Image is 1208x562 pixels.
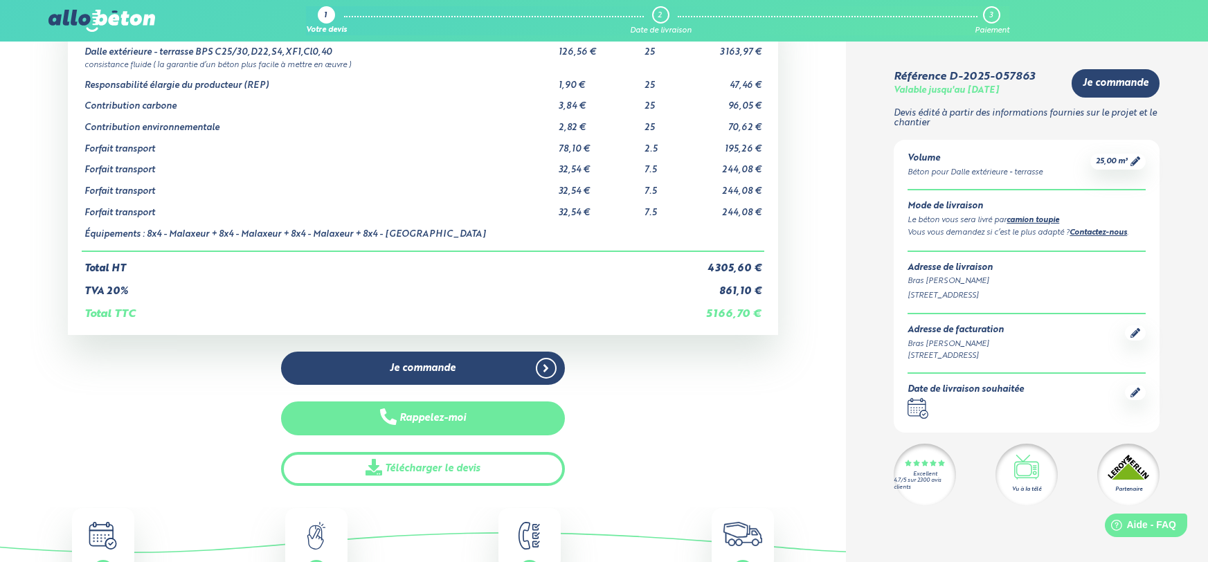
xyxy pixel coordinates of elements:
[82,91,556,112] td: Contribution carbone
[324,12,327,21] div: 1
[894,478,956,490] div: 4.7/5 sur 2300 avis clients
[894,71,1035,83] div: Référence D-2025-057863
[693,70,764,91] td: 47,46 €
[693,134,764,155] td: 195,26 €
[556,154,642,176] td: 32,54 €
[556,112,642,134] td: 2,82 €
[82,275,693,298] td: TVA 20%
[556,197,642,219] td: 32,54 €
[82,36,556,58] td: Dalle extérieure - terrasse BPS C25/30,D22,S4,XF1,Cl0,40
[642,91,694,112] td: 25
[82,251,693,275] td: Total HT
[281,401,565,435] button: Rappelez-moi
[1012,485,1041,493] div: Vu à la télé
[556,91,642,112] td: 3,84 €
[556,134,642,155] td: 78,10 €
[642,197,694,219] td: 7.5
[1007,217,1059,224] a: camion toupie
[723,522,763,546] img: truck.c7a9816ed8b9b1312949.png
[82,154,556,176] td: Forfait transport
[1070,229,1127,237] a: Contactez-nous
[82,297,693,320] td: Total TTC
[908,385,1024,395] div: Date de livraison souhaitée
[82,134,556,155] td: Forfait transport
[306,26,347,35] div: Votre devis
[642,112,694,134] td: 25
[390,363,456,374] span: Je commande
[693,91,764,112] td: 96,05 €
[642,176,694,197] td: 7.5
[556,36,642,58] td: 126,56 €
[281,352,565,386] a: Je commande
[693,297,764,320] td: 5 166,70 €
[82,176,556,197] td: Forfait transport
[281,452,565,486] a: Télécharger le devis
[908,154,1043,164] div: Volume
[1085,508,1193,547] iframe: Help widget launcher
[693,251,764,275] td: 4 305,60 €
[630,26,692,35] div: Date de livraison
[989,11,993,20] div: 3
[1115,485,1142,493] div: Partenaire
[82,58,764,70] td: consistance fluide ( la garantie d’un béton plus facile à mettre en œuvre )
[82,112,556,134] td: Contribution environnementale
[1072,69,1160,98] a: Je commande
[908,350,1004,362] div: [STREET_ADDRESS]
[642,70,694,91] td: 25
[693,275,764,298] td: 861,10 €
[908,215,1146,227] div: Le béton vous sera livré par
[908,275,1146,287] div: Bras [PERSON_NAME]
[658,11,662,20] div: 2
[642,154,694,176] td: 7.5
[908,201,1146,212] div: Mode de livraison
[693,197,764,219] td: 244,08 €
[48,10,155,32] img: allobéton
[975,26,1009,35] div: Paiement
[82,219,556,252] td: Équipements : 8x4 - Malaxeur + 8x4 - Malaxeur + 8x4 - Malaxeur + 8x4 - [GEOGRAPHIC_DATA]
[908,263,1146,273] div: Adresse de livraison
[975,6,1009,35] a: 3 Paiement
[894,86,999,96] div: Valable jusqu'au [DATE]
[908,227,1146,239] div: Vous vous demandez si c’est le plus adapté ? .
[306,6,347,35] a: 1 Votre devis
[556,70,642,91] td: 1,90 €
[642,36,694,58] td: 25
[556,176,642,197] td: 32,54 €
[908,167,1043,179] div: Béton pour Dalle extérieure - terrasse
[908,325,1004,336] div: Adresse de facturation
[894,109,1160,129] p: Devis édité à partir des informations fournies sur le projet et le chantier
[82,197,556,219] td: Forfait transport
[1083,78,1148,89] span: Je commande
[82,70,556,91] td: Responsabilité élargie du producteur (REP)
[693,176,764,197] td: 244,08 €
[913,471,937,478] div: Excellent
[642,134,694,155] td: 2.5
[908,290,1146,302] div: [STREET_ADDRESS]
[693,154,764,176] td: 244,08 €
[693,112,764,134] td: 70,62 €
[630,6,692,35] a: 2 Date de livraison
[908,338,1004,350] div: Bras [PERSON_NAME]
[693,36,764,58] td: 3 163,97 €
